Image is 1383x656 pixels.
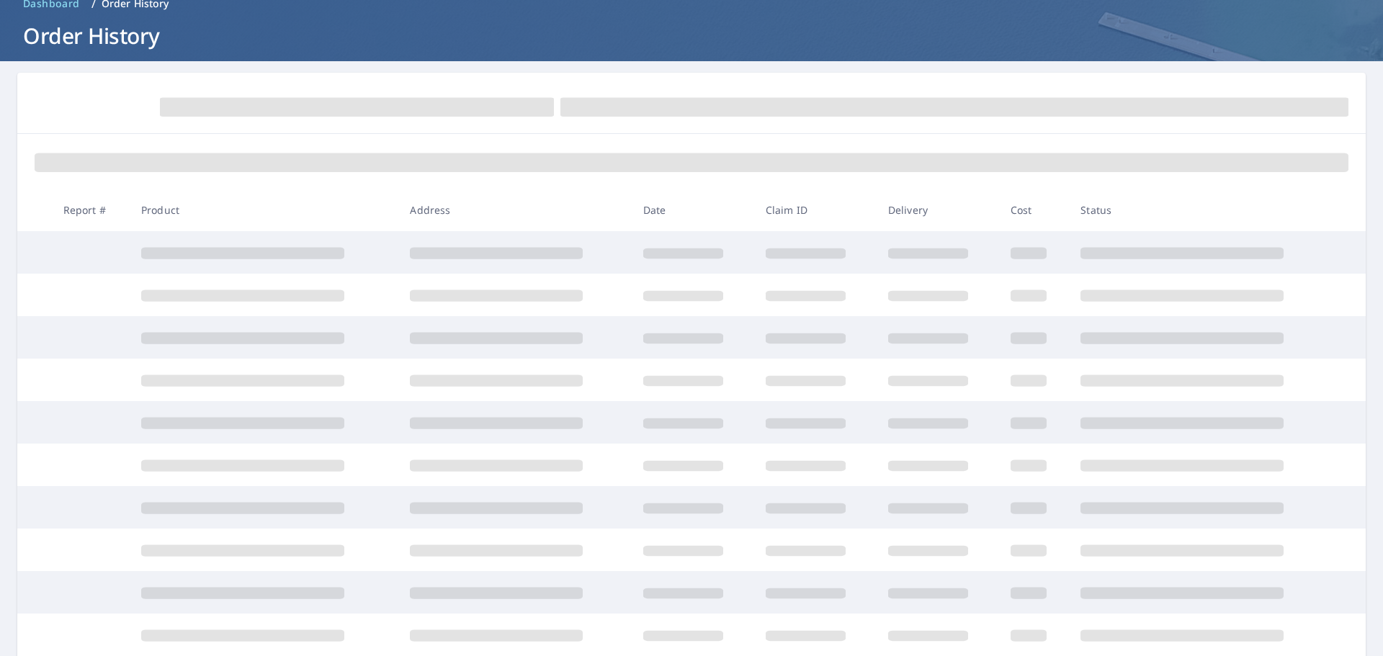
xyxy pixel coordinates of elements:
th: Delivery [877,189,999,231]
th: Report # [52,189,130,231]
th: Status [1069,189,1338,231]
th: Cost [999,189,1070,231]
th: Date [632,189,754,231]
th: Claim ID [754,189,877,231]
th: Product [130,189,398,231]
th: Address [398,189,631,231]
h1: Order History [17,21,1366,50]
